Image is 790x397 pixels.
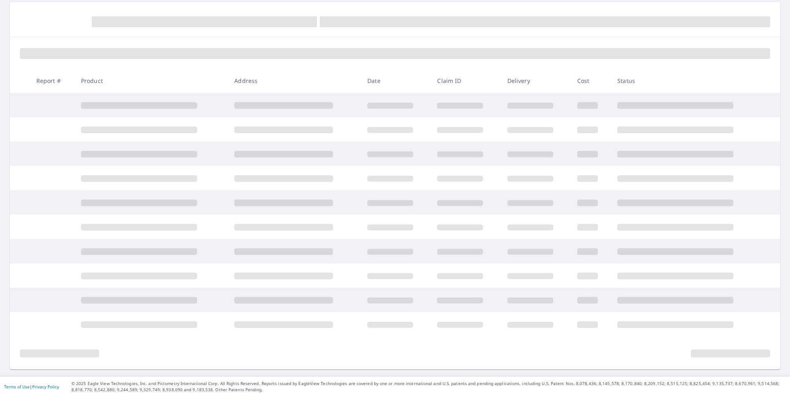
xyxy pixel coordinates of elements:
[571,69,611,93] th: Cost
[611,69,764,93] th: Status
[4,384,59,389] p: |
[361,69,431,93] th: Date
[32,384,59,390] a: Privacy Policy
[431,69,500,93] th: Claim ID
[71,380,786,393] p: © 2025 Eagle View Technologies, Inc. and Pictometry International Corp. All Rights Reserved. Repo...
[501,69,571,93] th: Delivery
[30,69,74,93] th: Report #
[4,384,30,390] a: Terms of Use
[228,69,361,93] th: Address
[74,69,228,93] th: Product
